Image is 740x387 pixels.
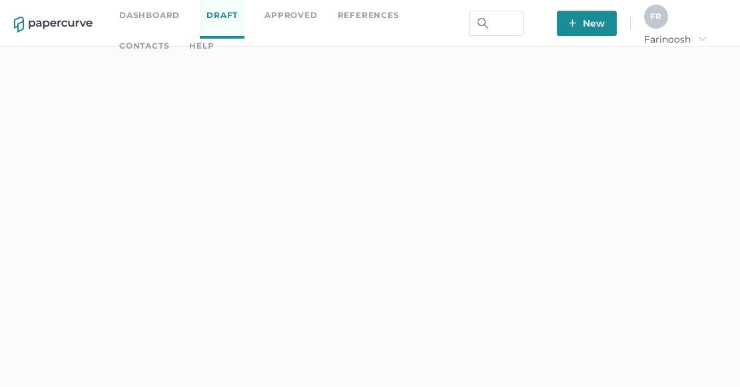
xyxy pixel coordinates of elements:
span: New [569,11,605,36]
span: Farinoosh [644,33,707,45]
i: arrow_right [697,34,707,43]
img: search.bf03fe8b.svg [478,18,488,29]
input: Search Workspace [469,11,524,36]
a: References [338,8,400,23]
a: Approved [264,8,317,23]
button: New [557,11,617,36]
img: plus-white.e19ec114.svg [569,19,576,27]
img: papercurve-logo-colour.7244d18c.svg [14,17,93,33]
span: F R [650,11,661,21]
a: Contacts [119,39,169,53]
a: Dashboard [119,8,180,23]
div: help [189,39,214,53]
